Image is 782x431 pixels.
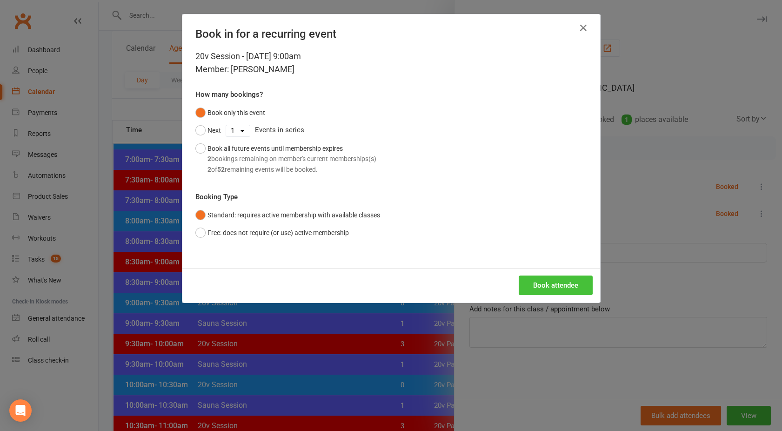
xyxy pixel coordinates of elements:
[207,166,211,173] strong: 2
[195,121,587,139] div: Events in series
[195,104,265,121] button: Book only this event
[207,154,376,175] div: bookings remaining on member's current memberships(s) of remaining events will be booked.
[207,155,211,162] strong: 2
[9,399,32,422] div: Open Intercom Messenger
[195,224,349,242] button: Free: does not require (or use) active membership
[195,140,376,178] button: Book all future events until membership expires2bookings remaining on member's current membership...
[195,121,221,139] button: Next
[195,191,238,202] label: Booking Type
[195,89,263,100] label: How many bookings?
[207,143,376,175] div: Book all future events until membership expires
[576,20,591,35] button: Close
[195,27,587,40] h4: Book in for a recurring event
[195,50,587,76] div: 20v Session - [DATE] 9:00am Member: [PERSON_NAME]
[195,206,380,224] button: Standard: requires active membership with available classes
[519,276,593,295] button: Book attendee
[217,166,225,173] strong: 52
